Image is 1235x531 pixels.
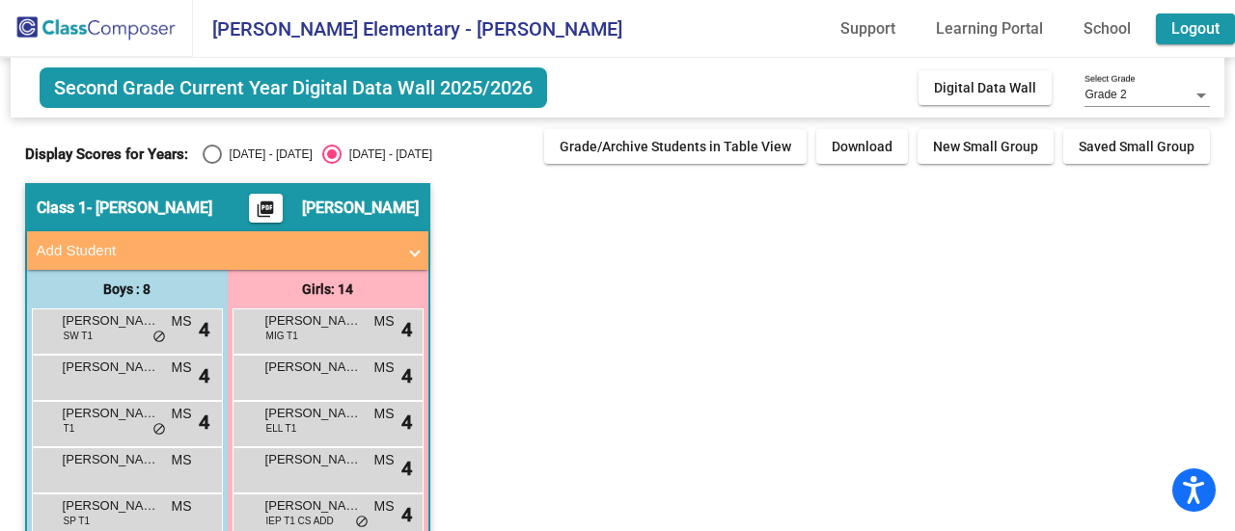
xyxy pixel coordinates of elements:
[374,450,395,470] span: MS
[1079,139,1194,154] span: Saved Small Group
[1063,129,1210,164] button: Saved Small Group
[355,515,369,530] span: do_not_disturb_alt
[544,129,807,164] button: Grade/Archive Students in Table View
[302,199,419,218] span: [PERSON_NAME]
[560,139,791,154] span: Grade/Archive Students in Table View
[87,199,212,218] span: - [PERSON_NAME]
[401,500,412,529] span: 4
[63,358,159,377] span: [PERSON_NAME]
[172,311,192,332] span: MS
[374,404,395,424] span: MS
[832,139,892,154] span: Download
[63,311,159,331] span: [PERSON_NAME]
[342,146,432,163] div: [DATE] - [DATE]
[265,496,362,516] span: [PERSON_NAME]
[919,70,1052,105] button: Digital Data Wall
[401,361,412,390] span: 4
[401,408,412,437] span: 4
[249,194,283,223] button: Print Students Details
[64,421,75,436] span: T1
[1156,13,1235,44] a: Logout
[172,496,192,517] span: MS
[64,514,90,528] span: SP T1
[374,311,395,332] span: MS
[25,146,188,163] span: Display Scores for Years:
[254,199,277,226] mat-icon: picture_as_pdf
[199,408,209,437] span: 4
[266,421,297,436] span: ELL T1
[152,422,166,438] span: do_not_disturb_alt
[401,315,412,344] span: 4
[265,311,362,331] span: [PERSON_NAME]
[63,450,159,469] span: [PERSON_NAME]
[920,13,1058,44] a: Learning Portal
[27,270,228,308] div: Boys : 8
[933,139,1038,154] span: New Small Group
[152,330,166,345] span: do_not_disturb_alt
[64,329,93,343] span: SW T1
[918,129,1054,164] button: New Small Group
[199,315,209,344] span: 4
[816,129,908,164] button: Download
[193,13,622,44] span: [PERSON_NAME] Elementary - [PERSON_NAME]
[199,361,209,390] span: 4
[228,270,428,308] div: Girls: 14
[63,404,159,423] span: [PERSON_NAME]
[266,514,334,528] span: IEP T1 CS ADD
[40,67,547,108] span: Second Grade Current Year Digital Data Wall 2025/2026
[374,358,395,378] span: MS
[825,13,911,44] a: Support
[265,404,362,423] span: [PERSON_NAME]
[934,80,1036,95] span: Digital Data Wall
[374,496,395,517] span: MS
[172,450,192,470] span: MS
[1068,13,1146,44] a: School
[172,404,192,424] span: MS
[222,146,313,163] div: [DATE] - [DATE]
[37,199,87,218] span: Class 1
[63,496,159,516] span: [PERSON_NAME]
[265,450,362,469] span: [PERSON_NAME]
[172,358,192,378] span: MS
[1084,88,1126,101] span: Grade 2
[37,240,396,262] mat-panel-title: Add Student
[27,231,428,270] mat-expansion-panel-header: Add Student
[265,358,362,377] span: [PERSON_NAME]
[401,454,412,483] span: 4
[203,145,432,164] mat-radio-group: Select an option
[266,329,298,343] span: MIG T1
